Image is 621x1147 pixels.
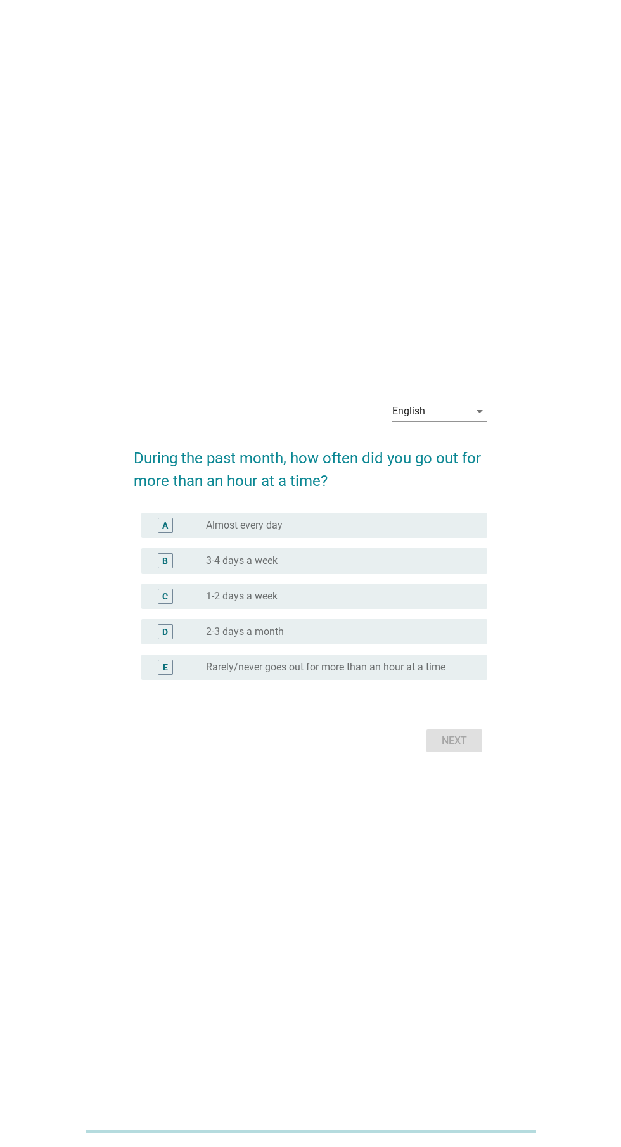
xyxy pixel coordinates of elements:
div: B [162,554,168,568]
i: arrow_drop_down [472,404,487,419]
div: English [392,406,425,417]
div: C [162,590,168,603]
label: 1-2 days a week [206,590,278,603]
div: D [162,625,168,639]
label: 3-4 days a week [206,554,278,567]
label: Almost every day [206,519,283,532]
div: E [163,661,168,674]
h2: During the past month, how often did you go out for more than an hour at a time? [134,434,487,492]
label: Rarely/never goes out for more than an hour at a time [206,661,445,674]
label: 2-3 days a month [206,625,284,638]
div: A [162,519,168,532]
